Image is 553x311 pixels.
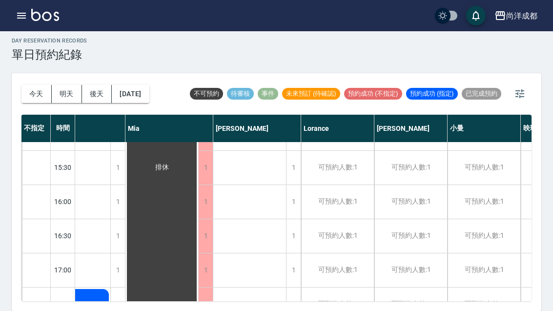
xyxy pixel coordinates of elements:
[110,253,125,287] div: 1
[448,219,520,253] div: 可預約人數:1
[466,6,486,25] button: save
[51,253,75,287] div: 17:00
[198,219,213,253] div: 1
[112,85,149,103] button: [DATE]
[286,219,301,253] div: 1
[448,185,520,219] div: 可預約人數:1
[448,115,521,142] div: 小曼
[406,89,458,98] span: 預約成功 (指定)
[301,219,374,253] div: 可預約人數:1
[301,115,374,142] div: Lorance
[374,115,448,142] div: [PERSON_NAME]
[448,253,520,287] div: 可預約人數:1
[52,85,82,103] button: 明天
[110,185,125,219] div: 1
[374,219,447,253] div: 可預約人數:1
[190,89,223,98] span: 不可預約
[213,115,301,142] div: [PERSON_NAME]
[21,85,52,103] button: 今天
[51,115,75,142] div: 時間
[198,151,213,185] div: 1
[12,48,87,62] h3: 單日預約紀錄
[258,89,278,98] span: 事件
[38,115,125,142] div: Candy
[51,185,75,219] div: 16:00
[12,38,87,44] h2: day Reservation records
[506,10,537,22] div: 尚洋成都
[51,150,75,185] div: 15:30
[125,115,213,142] div: Mia
[110,151,125,185] div: 1
[51,219,75,253] div: 16:30
[282,89,340,98] span: 未來預訂 (待確認)
[82,85,112,103] button: 後天
[153,163,171,172] span: 排休
[110,219,125,253] div: 1
[301,151,374,185] div: 可預約人數:1
[344,89,402,98] span: 預約成功 (不指定)
[448,151,520,185] div: 可預約人數:1
[286,253,301,287] div: 1
[374,253,447,287] div: 可預約人數:1
[491,6,541,26] button: 尚洋成都
[31,9,59,21] img: Logo
[301,253,374,287] div: 可預約人數:1
[198,185,213,219] div: 1
[286,151,301,185] div: 1
[227,89,254,98] span: 待審核
[374,185,447,219] div: 可預約人數:1
[374,151,447,185] div: 可預約人數:1
[198,253,213,287] div: 1
[21,115,51,142] div: 不指定
[462,89,501,98] span: 已完成預約
[301,185,374,219] div: 可預約人數:1
[286,185,301,219] div: 1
